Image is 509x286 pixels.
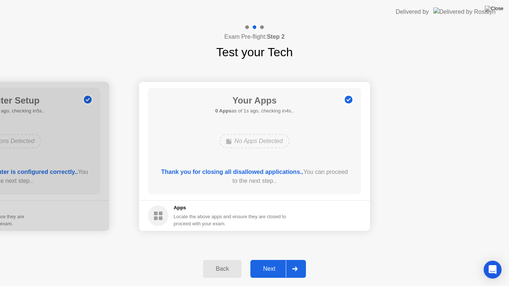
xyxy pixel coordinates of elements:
div: Back [205,266,239,272]
div: You can proceed to the next step.. [159,168,351,185]
b: 0 Apps [215,108,231,114]
div: No Apps Detected [219,134,289,148]
h4: Exam Pre-flight: [224,32,285,41]
div: Delivered by [396,7,429,16]
img: Delivered by Rosalyn [433,7,496,16]
h1: Test your Tech [216,43,293,61]
h1: Your Apps [215,94,294,107]
button: Next [250,260,306,278]
div: Locate the above apps and ensure they are closed to proceed with your exam. [174,213,287,227]
div: Next [253,266,286,272]
h5: as of 1s ago, checking in4s.. [215,107,294,115]
button: Back [203,260,241,278]
div: Open Intercom Messenger [484,261,502,279]
b: Thank you for closing all disallowed applications.. [161,169,303,175]
h5: Apps [174,204,287,212]
b: Step 2 [267,34,285,40]
img: Close [485,6,503,12]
